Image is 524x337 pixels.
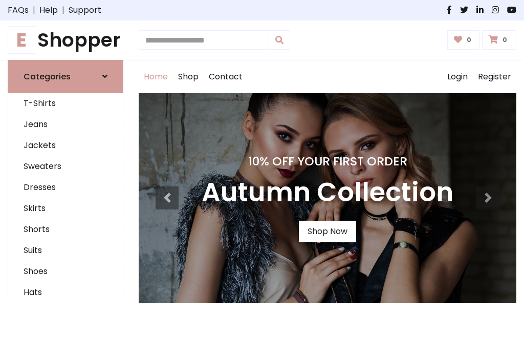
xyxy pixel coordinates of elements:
a: Jackets [8,135,123,156]
a: Sweaters [8,156,123,177]
a: Categories [8,60,123,93]
span: E [8,26,35,54]
a: Suits [8,240,123,261]
span: 0 [464,35,474,45]
h3: Autumn Collection [202,177,453,208]
a: FAQs [8,4,29,16]
h4: 10% Off Your First Order [202,154,453,168]
a: Shop Now [299,221,356,242]
a: Home [139,60,173,93]
a: 0 [482,30,516,50]
span: | [29,4,39,16]
a: Skirts [8,198,123,219]
span: 0 [500,35,510,45]
h6: Categories [24,72,71,81]
a: Shop [173,60,204,93]
a: Support [69,4,101,16]
h1: Shopper [8,29,123,52]
a: Hats [8,282,123,303]
a: Login [442,60,473,93]
a: Dresses [8,177,123,198]
span: | [58,4,69,16]
a: Shorts [8,219,123,240]
a: Register [473,60,516,93]
a: 0 [447,30,481,50]
a: T-Shirts [8,93,123,114]
a: Help [39,4,58,16]
a: EShopper [8,29,123,52]
a: Shoes [8,261,123,282]
a: Jeans [8,114,123,135]
a: Contact [204,60,248,93]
